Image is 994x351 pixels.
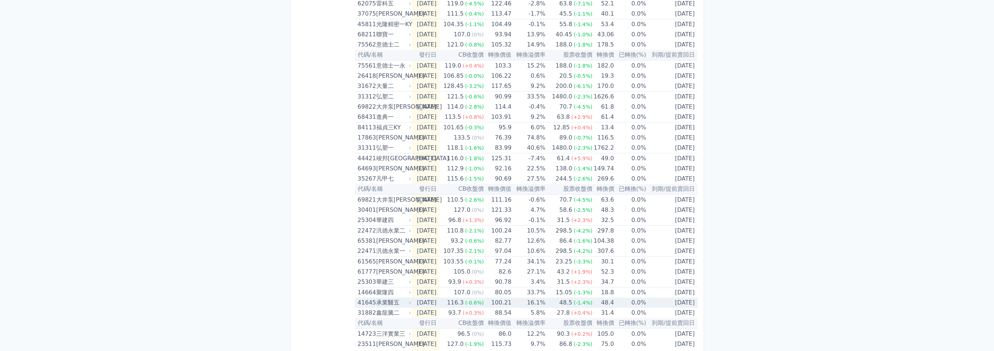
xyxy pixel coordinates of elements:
[592,226,614,236] td: 297.8
[465,145,484,151] span: (-1.6%)
[592,92,614,102] td: 1626.6
[511,122,545,133] td: 6.0%
[558,195,574,205] div: 70.7
[484,122,511,133] td: 95.9
[614,122,646,133] td: 0.0%
[646,215,697,226] td: [DATE]
[463,217,484,223] span: (+1.3%)
[412,133,439,143] td: [DATE]
[571,156,592,161] span: (+5.9%)
[592,50,614,60] th: 轉換價
[511,153,545,164] td: -7.4%
[452,133,472,143] div: 133.5
[376,257,410,267] div: [PERSON_NAME]
[558,236,574,246] div: 86.4
[465,156,484,161] span: (-1.8%)
[614,50,646,60] th: 已轉換(%)
[511,194,545,205] td: -0.6%
[574,238,593,244] span: (-1.6%)
[511,164,545,174] td: 22.5%
[358,205,374,215] div: 30401
[554,40,574,50] div: 188.0
[376,92,410,102] div: 弘塑二
[511,50,545,60] th: 轉換溢價率
[484,174,511,184] td: 90.69
[465,21,484,27] span: (-1.1%)
[646,81,697,92] td: [DATE]
[554,61,574,71] div: 188.0
[412,71,439,81] td: [DATE]
[574,207,593,213] span: (-2.5%)
[614,184,646,194] th: 已轉換(%)
[574,135,593,141] span: (-0.7%)
[574,83,593,89] span: (-6.1%)
[412,143,439,153] td: [DATE]
[614,112,646,122] td: 0.0%
[646,29,697,40] td: [DATE]
[442,81,465,91] div: 128.45
[614,92,646,102] td: 0.0%
[646,153,697,164] td: [DATE]
[558,19,574,29] div: 55.8
[412,102,439,112] td: [DATE]
[592,102,614,112] td: 61.8
[484,257,511,267] td: 77.24
[614,194,646,205] td: 0.0%
[574,1,593,7] span: (-7.1%)
[614,81,646,92] td: 0.0%
[412,164,439,174] td: [DATE]
[465,104,484,110] span: (-2.8%)
[558,102,574,112] div: 70.7
[358,29,374,40] div: 68211
[592,194,614,205] td: 63.6
[614,153,646,164] td: 0.0%
[358,153,374,164] div: 44421
[465,197,484,203] span: (-2.6%)
[412,205,439,215] td: [DATE]
[592,133,614,143] td: 116.5
[358,236,374,246] div: 65381
[646,205,697,215] td: [DATE]
[376,112,410,122] div: 進典一
[592,236,614,246] td: 104.38
[614,143,646,153] td: 0.0%
[376,19,410,29] div: 光隆精密一KY
[376,226,410,236] div: 汎德永業二
[614,71,646,81] td: 0.0%
[574,73,593,79] span: (-0.5%)
[574,145,593,151] span: (-2.3%)
[646,50,697,60] th: 到期/提前賣回日
[554,81,574,91] div: 200.0
[646,40,697,50] td: [DATE]
[592,153,614,164] td: 49.0
[511,112,545,122] td: 9.2%
[358,133,374,143] div: 17863
[412,112,439,122] td: [DATE]
[376,153,410,164] div: 竣邦[GEOGRAPHIC_DATA]
[646,143,697,153] td: [DATE]
[511,92,545,102] td: 33.5%
[376,143,410,153] div: 弘塑一
[376,164,410,174] div: [PERSON_NAME]
[614,19,646,30] td: 0.0%
[452,29,472,40] div: 107.0
[574,197,593,203] span: (-4.5%)
[484,194,511,205] td: 111.16
[358,195,374,205] div: 69821
[463,63,484,69] span: (+0.4%)
[412,215,439,226] td: [DATE]
[592,112,614,122] td: 61.4
[646,236,697,246] td: [DATE]
[554,164,574,174] div: 138.0
[484,226,511,236] td: 100.24
[465,238,484,244] span: (-0.6%)
[412,226,439,236] td: [DATE]
[358,81,374,91] div: 31672
[484,19,511,30] td: 104.49
[592,174,614,184] td: 269.6
[571,114,592,120] span: (+2.9%)
[358,112,374,122] div: 68431
[376,205,410,215] div: [PERSON_NAME]
[446,153,465,164] div: 116.0
[592,246,614,257] td: 307.6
